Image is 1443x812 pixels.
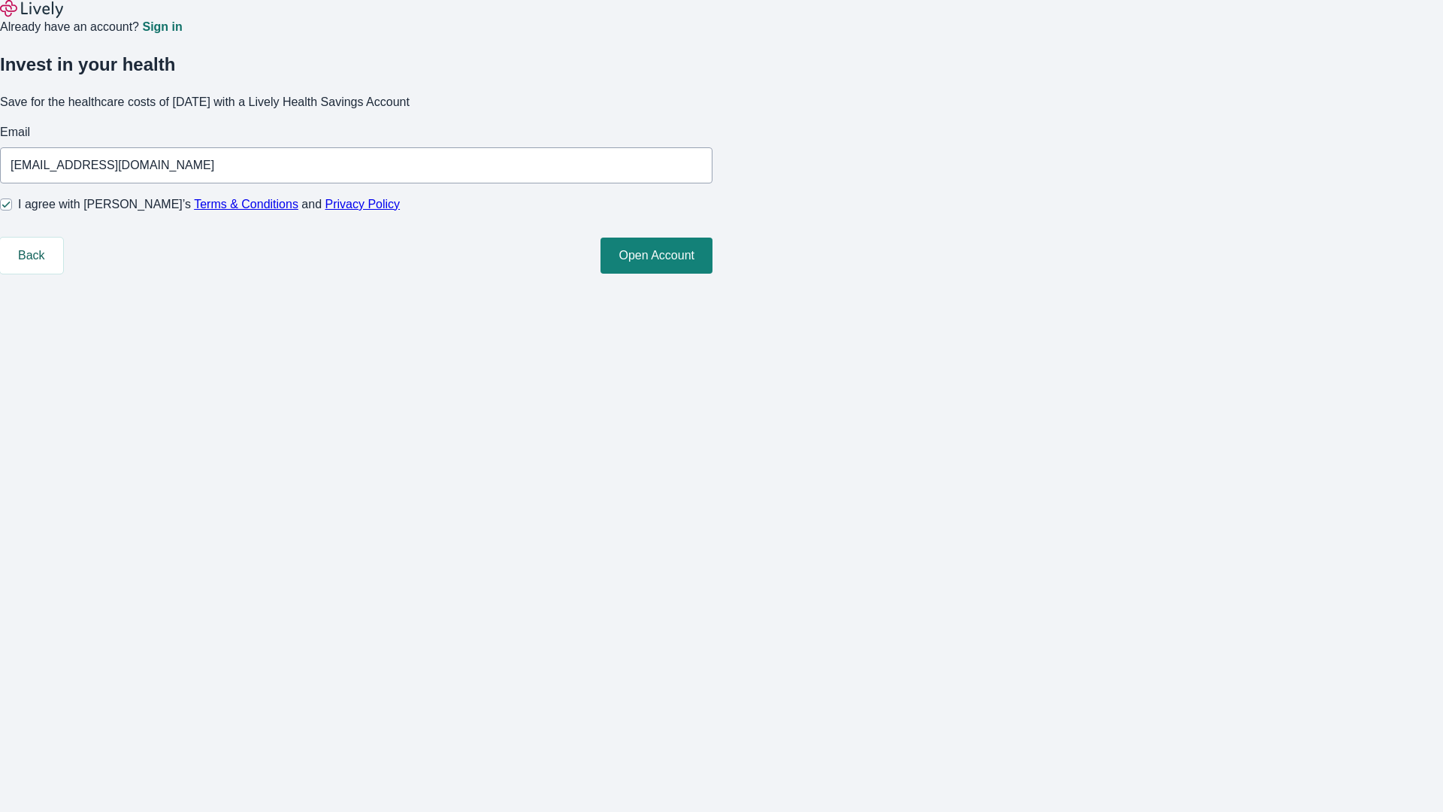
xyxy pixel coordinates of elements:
a: Terms & Conditions [194,198,298,211]
a: Sign in [142,21,182,33]
a: Privacy Policy [325,198,401,211]
button: Open Account [600,238,712,274]
span: I agree with [PERSON_NAME]’s and [18,195,400,214]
